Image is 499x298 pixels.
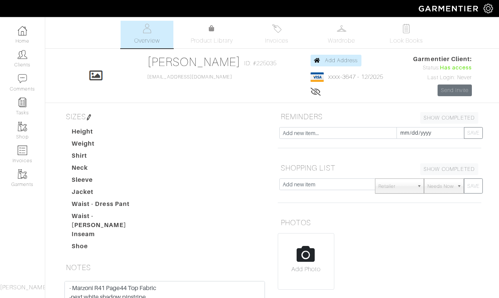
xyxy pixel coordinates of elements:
[413,55,472,64] span: Garmentier Client:
[18,26,27,35] img: dashboard-icon-dbcd8f5a0b271acd01030246c82b418ddd0df26cd7fceb0bd07c9910d44c42f6.png
[315,21,368,48] a: Wardrobe
[191,36,233,45] span: Product Library
[415,2,484,15] img: garmentier-logo-header-white-b43fb05a5012e4ada735d5af1a66efaba907eab6374d6393d1fbf88cb4ef424d.png
[18,122,27,131] img: garments-icon-b7da505a4dc4fd61783c78ac3ca0ef83fa9d6f193b1c9dc38574b1d14d53ca28.png
[484,4,493,13] img: gear-icon-white-bd11855cb880d31180b6d7d6211b90ccbf57a29d726f0c71d8c61bd08dd39cc2.png
[427,179,454,194] span: Needs Now
[278,215,481,230] h5: PHOTOS
[147,55,240,69] a: [PERSON_NAME]
[337,24,346,33] img: wardrobe-487a4870c1b7c33e795ec22d11cfc2ed9d08956e64fb3008fe2437562e282088.svg
[438,84,472,96] a: Send Invite
[440,64,472,72] span: Has access
[278,160,481,175] h5: SHOPPING LIST
[18,98,27,107] img: reminder-icon-8004d30b9f0a5d33ae49ab947aed9ed385cf756f9e5892f1edd6e32f2345188e.png
[142,24,152,33] img: basicinfo-40fd8af6dae0f16599ec9e87c0ef1c0a1fdea2edbe929e3d69a839185d80c458.svg
[390,36,423,45] span: Look Books
[413,64,472,72] div: Status:
[311,55,361,66] a: Add Address
[464,127,483,139] button: SAVE
[380,21,433,48] a: Look Books
[121,21,173,48] a: Overview
[272,24,282,33] img: orders-27d20c2124de7fd6de4e0e44c1d41de31381a507db9b33961299e4e07d508b8c.svg
[66,212,152,230] dt: Waist - [PERSON_NAME]
[18,146,27,155] img: orders-icon-0abe47150d42831381b5fb84f609e132dff9fe21cb692f30cb5eec754e2cba89.png
[66,200,152,212] dt: Waist - Dress Pant
[328,74,383,80] a: xxxx-3647 - 12/2025
[311,72,324,82] img: visa-934b35602734be37eb7d5d7e5dbcd2044c359bf20a24dc3361ca3fa54326a8a7.png
[265,36,288,45] span: Invoices
[134,36,159,45] span: Overview
[325,57,358,63] span: Add Address
[278,109,481,124] h5: REMINDERS
[86,114,92,120] img: pen-cf24a1663064a2ec1b9c1bd2387e9de7a2fa800b781884d57f21acf72779bad2.png
[413,74,472,82] div: Last Login: Never
[66,127,152,139] dt: Height
[328,36,355,45] span: Wardrobe
[420,112,478,124] a: SHOW COMPLETED
[250,21,303,48] a: Invoices
[464,178,483,194] button: SAVE
[66,151,152,163] dt: Shirt
[147,74,232,80] a: [EMAIL_ADDRESS][DOMAIN_NAME]
[185,24,238,45] a: Product Library
[66,175,152,187] dt: Sleeve
[66,139,152,151] dt: Weight
[18,169,27,179] img: garments-icon-b7da505a4dc4fd61783c78ac3ca0ef83fa9d6f193b1c9dc38574b1d14d53ca28.png
[279,178,375,190] input: Add new item
[279,127,397,139] input: Add new item...
[66,242,152,254] dt: Shoe
[63,109,266,124] h5: SIZES
[420,163,478,175] a: SHOW COMPLETED
[63,260,266,275] h5: NOTES
[402,24,411,33] img: todo-9ac3debb85659649dc8f770b8b6100bb5dab4b48dedcbae339e5042a72dfd3cc.svg
[378,179,414,194] span: Retailer
[66,230,152,242] dt: Inseam
[18,50,27,59] img: clients-icon-6bae9207a08558b7cb47a8932f037763ab4055f8c8b6bfacd5dc20c3e0201464.png
[18,74,27,83] img: comment-icon-a0a6a9ef722e966f86d9cbdc48e553b5cf19dbc54f86b18d962a5391bc8f6eb6.png
[66,163,152,175] dt: Neck
[66,187,152,200] dt: Jacket
[244,59,277,68] span: ID: #225035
